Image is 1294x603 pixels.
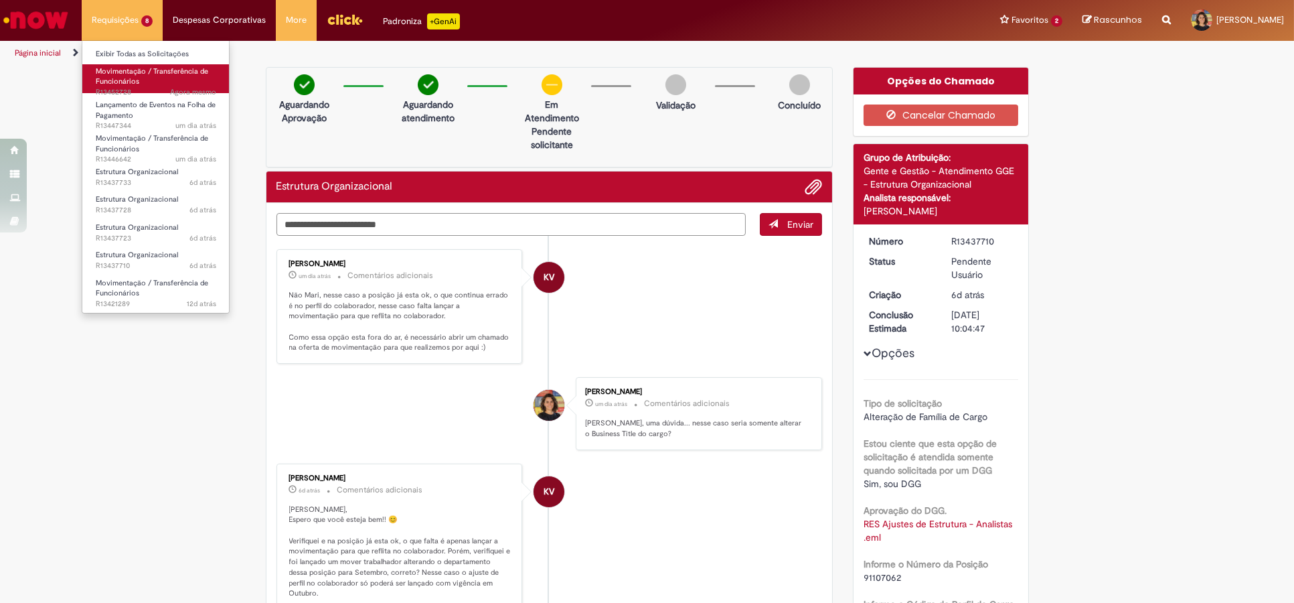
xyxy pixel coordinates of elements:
[859,255,941,268] dt: Status
[82,220,230,245] a: Aberto R13437723 : Estrutura Organizacional
[864,558,988,570] b: Informe o Número da Posição
[1051,15,1062,27] span: 2
[544,476,554,508] span: KV
[96,167,178,177] span: Estrutura Organizacional
[175,154,216,164] time: 26/08/2025 08:21:43
[96,194,178,204] span: Estrutura Organizacional
[585,418,808,439] p: [PERSON_NAME], uma dúvida... nesse caso seria somente alterar o Business Title do cargo?
[96,133,208,154] span: Movimentação / Transferência de Funcionários
[951,289,984,301] span: 6d atrás
[299,272,331,280] span: um dia atrás
[854,68,1028,94] div: Opções do Chamado
[1,7,70,33] img: ServiceNow
[82,165,230,190] a: Aberto R13437733 : Estrutura Organizacional
[96,299,216,310] span: R13421289
[96,205,216,216] span: R13437728
[778,98,821,112] p: Concluído
[951,255,1014,281] div: Pendente Usuário
[519,125,584,151] p: Pendente solicitante
[272,98,337,125] p: Aguardando Aprovação
[175,154,216,164] span: um dia atrás
[859,288,941,301] dt: Criação
[864,411,987,423] span: Alteração de Família de Cargo
[760,213,822,236] button: Enviar
[170,87,216,97] span: Agora mesmo
[96,233,216,244] span: R13437723
[82,64,230,93] a: Aberto R13452728 : Movimentação / Transferência de Funcionários
[189,261,216,271] time: 21/08/2025 17:14:57
[951,308,1014,335] div: [DATE] 10:04:47
[864,397,942,409] b: Tipo de solicitação
[187,299,216,309] span: 12d atrás
[189,178,216,188] time: 21/08/2025 17:18:27
[96,154,216,165] span: R13446642
[1012,13,1048,27] span: Favoritos
[96,178,216,188] span: R13437733
[787,218,813,230] span: Enviar
[96,250,178,260] span: Estrutura Organizacional
[170,87,216,97] time: 27/08/2025 14:19:53
[189,205,216,215] time: 21/08/2025 17:17:45
[289,260,512,268] div: [PERSON_NAME]
[173,13,266,27] span: Despesas Corporativas
[82,276,230,305] a: Aberto R13421289 : Movimentação / Transferência de Funcionários
[189,205,216,215] span: 6d atrás
[10,41,853,66] ul: Trilhas de página
[859,234,941,248] dt: Número
[175,121,216,131] span: um dia atrás
[427,13,460,29] p: +GenAi
[789,74,810,95] img: img-circle-grey.png
[337,484,423,496] small: Comentários adicionais
[187,299,216,309] time: 15/08/2025 14:57:47
[534,262,564,293] div: Karine Vieira
[864,438,997,476] b: Estou ciente que esta opção de solicitação é atendida somente quando solicitada por um DGG
[92,13,139,27] span: Requisições
[383,13,460,29] div: Padroniza
[82,98,230,127] a: Aberto R13447344 : Lançamento de Eventos na Folha de Pagamento
[585,388,808,396] div: [PERSON_NAME]
[864,151,1018,164] div: Grupo de Atribuição:
[96,66,208,87] span: Movimentação / Transferência de Funcionários
[864,478,921,490] span: Sim, sou DGG
[82,192,230,217] a: Aberto R13437728 : Estrutura Organizacional
[864,505,947,517] b: Aprovação do DGG.
[189,233,216,243] time: 21/08/2025 17:16:55
[1082,14,1142,27] a: Rascunhos
[951,288,1014,301] div: 21/08/2025 17:14:56
[595,400,627,408] span: um dia atrás
[951,289,984,301] time: 21/08/2025 17:14:56
[189,178,216,188] span: 6d atrás
[348,270,434,281] small: Comentários adicionais
[595,400,627,408] time: 26/08/2025 08:03:51
[82,40,230,314] ul: Requisições
[542,74,562,95] img: circle-minus.png
[519,98,584,125] p: Em Atendimento
[544,261,554,293] span: KV
[1094,13,1142,26] span: Rascunhos
[864,204,1018,218] div: [PERSON_NAME]
[96,278,208,299] span: Movimentação / Transferência de Funcionários
[396,98,461,125] p: Aguardando atendimento
[294,74,315,95] img: check-circle-green.png
[656,98,696,112] p: Validação
[289,474,512,482] div: [PERSON_NAME]
[276,213,746,236] textarea: Digite sua mensagem aqui...
[665,74,686,95] img: img-circle-grey.png
[864,518,1015,543] a: Download de RES Ajustes de Estrutura - Analistas .eml
[805,178,822,196] button: Adicionar anexos
[864,164,1018,191] div: Gente e Gestão - Atendimento GGE - Estrutura Organizacional
[189,233,216,243] span: 6d atrás
[96,100,216,121] span: Lançamento de Eventos na Folha de Pagamento
[299,486,321,494] span: 6d atrás
[96,261,216,271] span: R13437710
[286,13,307,27] span: More
[289,290,512,353] p: Não Mari, nesse caso a posição já esta ok, o que continua errado é no perfil do colaborador, ness...
[1216,14,1284,25] span: [PERSON_NAME]
[15,48,61,58] a: Página inicial
[82,47,230,62] a: Exibir Todas as Solicitações
[534,476,564,507] div: Karine Vieira
[82,248,230,273] a: Aberto R13437710 : Estrutura Organizacional
[327,9,363,29] img: click_logo_yellow_360x200.png
[96,87,216,98] span: R13452728
[299,272,331,280] time: 26/08/2025 09:32:16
